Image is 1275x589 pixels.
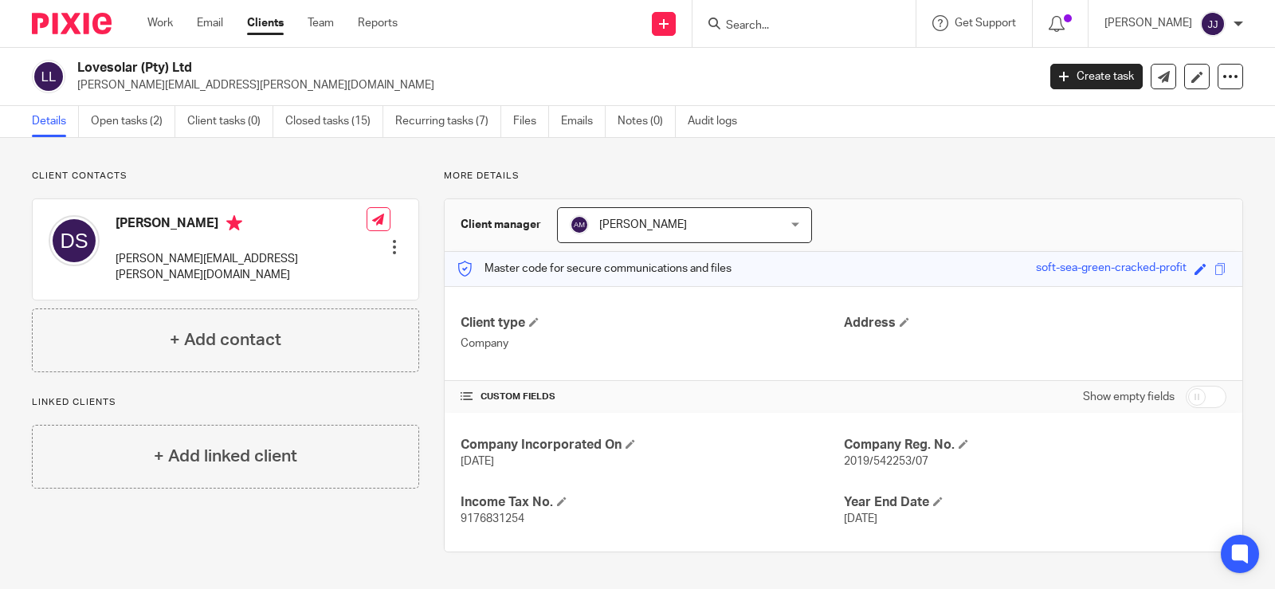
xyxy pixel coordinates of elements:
[844,494,1226,511] h4: Year End Date
[461,336,843,351] p: Company
[461,513,524,524] span: 9176831254
[49,215,100,266] img: svg%3E
[247,15,284,31] a: Clients
[599,219,687,230] span: [PERSON_NAME]
[197,15,223,31] a: Email
[116,251,367,284] p: [PERSON_NAME][EMAIL_ADDRESS][PERSON_NAME][DOMAIN_NAME]
[1200,11,1226,37] img: svg%3E
[358,15,398,31] a: Reports
[688,106,749,137] a: Audit logs
[32,106,79,137] a: Details
[1104,15,1192,31] p: [PERSON_NAME]
[32,13,112,34] img: Pixie
[844,315,1226,332] h4: Address
[32,396,419,409] p: Linked clients
[77,77,1026,93] p: [PERSON_NAME][EMAIL_ADDRESS][PERSON_NAME][DOMAIN_NAME]
[1050,64,1143,89] a: Create task
[461,494,843,511] h4: Income Tax No.
[844,513,877,524] span: [DATE]
[461,315,843,332] h4: Client type
[77,60,837,77] h2: Lovesolar (Pty) Ltd
[461,456,494,467] span: [DATE]
[395,106,501,137] a: Recurring tasks (7)
[561,106,606,137] a: Emails
[457,261,732,277] p: Master code for secure communications and files
[147,15,173,31] a: Work
[285,106,383,137] a: Closed tasks (15)
[444,170,1243,183] p: More details
[461,391,843,403] h4: CUSTOM FIELDS
[1036,260,1187,278] div: soft-sea-green-cracked-profit
[570,215,589,234] img: svg%3E
[724,19,868,33] input: Search
[170,328,281,352] h4: + Add contact
[513,106,549,137] a: Files
[1083,389,1175,405] label: Show empty fields
[187,106,273,137] a: Client tasks (0)
[308,15,334,31] a: Team
[32,60,65,93] img: svg%3E
[844,456,928,467] span: 2019/542253/07
[32,170,419,183] p: Client contacts
[91,106,175,137] a: Open tasks (2)
[226,215,242,231] i: Primary
[116,215,367,235] h4: [PERSON_NAME]
[955,18,1016,29] span: Get Support
[618,106,676,137] a: Notes (0)
[461,437,843,454] h4: Company Incorporated On
[461,217,541,233] h3: Client manager
[844,437,1226,454] h4: Company Reg. No.
[154,444,297,469] h4: + Add linked client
